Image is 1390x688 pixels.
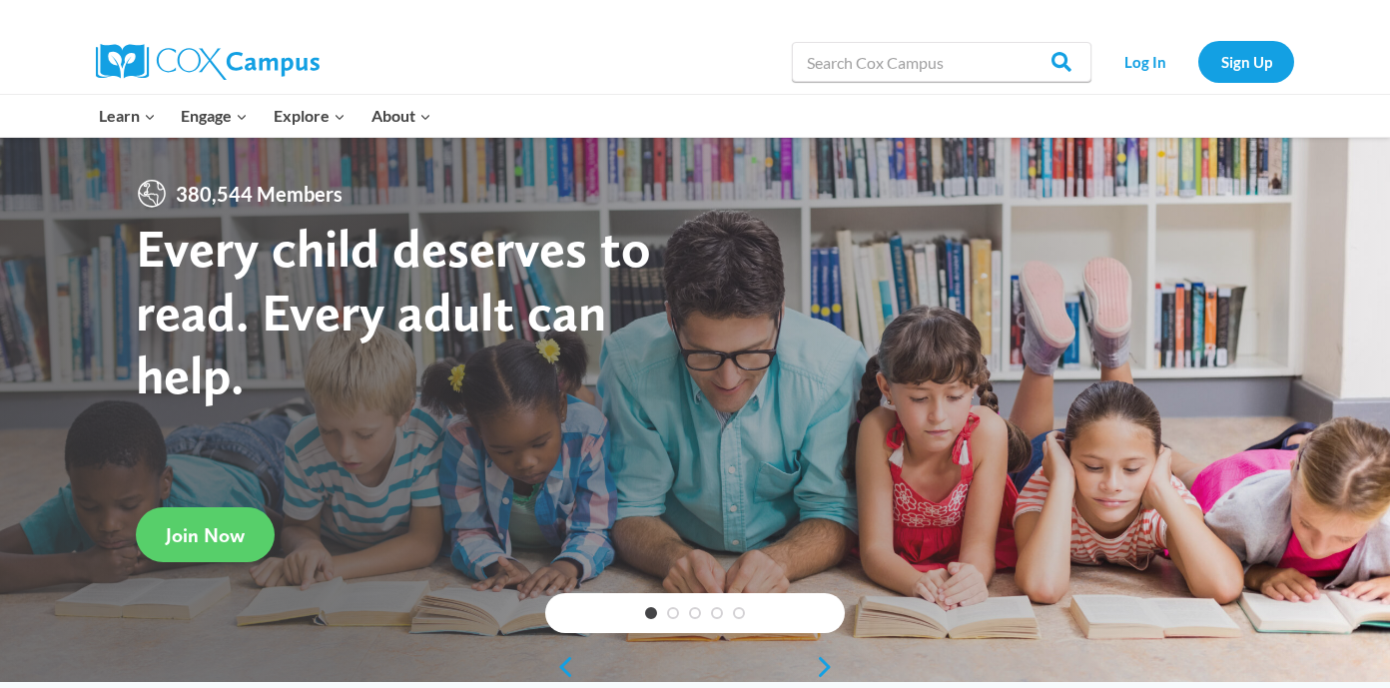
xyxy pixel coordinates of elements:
[733,607,745,619] a: 5
[371,103,431,129] span: About
[667,607,679,619] a: 2
[689,607,701,619] a: 3
[168,178,350,210] span: 380,544 Members
[792,42,1091,82] input: Search Cox Campus
[181,103,248,129] span: Engage
[96,44,320,80] img: Cox Campus
[1101,41,1188,82] a: Log In
[1198,41,1294,82] a: Sign Up
[711,607,723,619] a: 4
[545,655,575,679] a: previous
[815,655,845,679] a: next
[99,103,156,129] span: Learn
[274,103,346,129] span: Explore
[1101,41,1294,82] nav: Secondary Navigation
[545,647,845,687] div: content slider buttons
[86,95,443,137] nav: Primary Navigation
[166,523,245,547] span: Join Now
[136,507,275,562] a: Join Now
[645,607,657,619] a: 1
[136,216,651,406] strong: Every child deserves to read. Every adult can help.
